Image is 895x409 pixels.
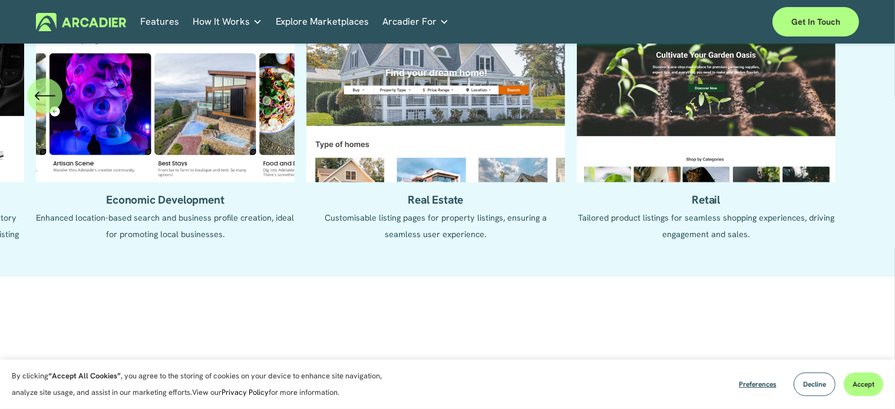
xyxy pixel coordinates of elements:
a: folder dropdown [193,13,262,31]
a: Get in touch [772,7,859,36]
a: Privacy Policy [222,387,269,397]
span: Decline [803,380,826,389]
img: Arcadier [36,13,126,31]
a: Features [140,13,179,31]
span: Preferences [739,380,777,389]
button: Previous [27,78,62,114]
p: By clicking , you agree to the storing of cookies on your device to enhance site navigation, anal... [12,368,395,401]
span: How It Works [193,14,250,30]
a: Explore Marketplaces [276,13,369,31]
button: Preferences [730,373,785,396]
span: Arcadier For [382,14,437,30]
button: Decline [794,373,835,396]
iframe: Chat Widget [836,353,895,409]
a: folder dropdown [382,13,449,31]
strong: “Accept All Cookies” [48,371,121,381]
